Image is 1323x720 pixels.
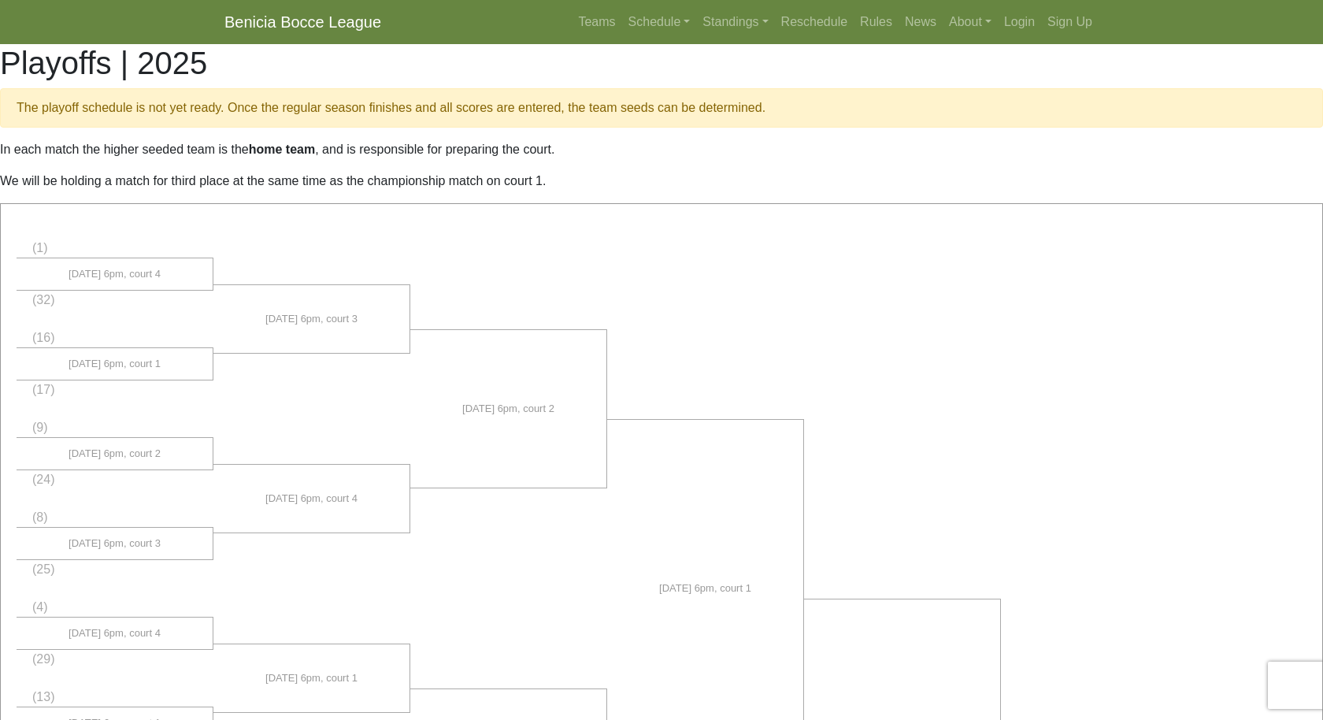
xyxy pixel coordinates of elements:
span: (9) [32,421,48,434]
span: (17) [32,383,54,396]
span: [DATE] 6pm, court 1 [69,356,161,372]
span: [DATE] 6pm, court 4 [69,266,161,282]
a: Rules [854,6,899,38]
a: Teams [572,6,621,38]
strong: home team [249,143,315,156]
span: [DATE] 6pm, court 1 [265,670,358,686]
span: [DATE] 6pm, court 2 [462,401,554,417]
span: [DATE] 6pm, court 2 [69,446,161,462]
a: Reschedule [775,6,854,38]
span: (16) [32,331,54,344]
span: (8) [32,510,48,524]
span: [DATE] 6pm, court 1 [659,581,751,596]
span: [DATE] 6pm, court 4 [69,625,161,641]
span: (25) [32,562,54,576]
a: About [943,6,998,38]
span: [DATE] 6pm, court 3 [69,536,161,551]
a: News [899,6,943,38]
span: (13) [32,690,54,703]
span: (24) [32,473,54,486]
span: (4) [32,600,48,614]
a: Schedule [622,6,697,38]
span: (1) [32,241,48,254]
a: Sign Up [1041,6,1099,38]
a: Benicia Bocce League [224,6,381,38]
a: Standings [696,6,774,38]
span: (32) [32,293,54,306]
span: (29) [32,652,54,666]
span: [DATE] 6pm, court 3 [265,311,358,327]
span: [DATE] 6pm, court 4 [265,491,358,507]
a: Login [998,6,1041,38]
